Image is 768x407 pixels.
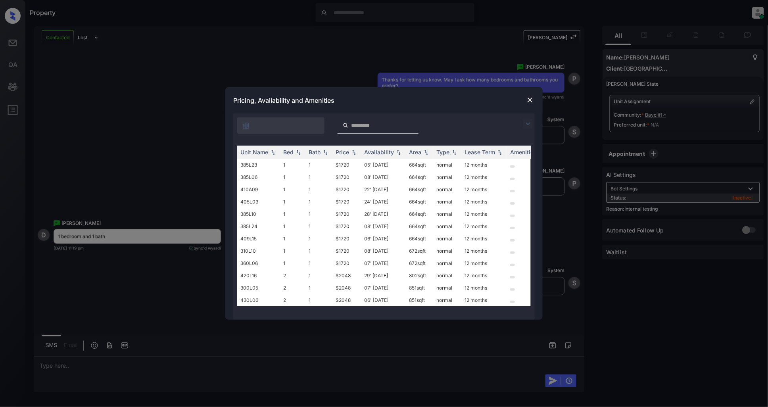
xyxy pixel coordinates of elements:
td: 08' [DATE] [361,245,406,257]
td: 1 [280,159,305,171]
td: 1 [280,171,305,183]
td: 664 sqft [406,159,433,171]
td: 409L15 [237,232,280,245]
td: 24' [DATE] [361,196,406,208]
div: Amenities [510,149,537,156]
td: $1720 [332,196,361,208]
td: normal [433,232,461,245]
img: icon-zuma [242,122,250,130]
img: sorting [450,150,458,155]
td: 07' [DATE] [361,257,406,269]
td: $2048 [332,294,361,306]
td: 12 months [461,171,507,183]
td: 310L10 [237,245,280,257]
td: 851 sqft [406,294,433,306]
img: sorting [422,150,430,155]
td: 1 [305,196,332,208]
img: sorting [496,150,504,155]
td: 12 months [461,294,507,306]
img: sorting [350,150,358,155]
td: $1720 [332,208,361,220]
td: 385L06 [237,171,280,183]
div: Area [409,149,421,156]
td: normal [433,196,461,208]
td: 1 [305,232,332,245]
td: 12 months [461,245,507,257]
td: 420L16 [237,269,280,282]
td: 1 [305,245,332,257]
td: normal [433,257,461,269]
div: Unit Name [240,149,268,156]
td: 664 sqft [406,208,433,220]
td: 22' [DATE] [361,183,406,196]
td: normal [433,171,461,183]
td: 851 sqft [406,282,433,294]
td: 405L03 [237,196,280,208]
td: 2 [280,282,305,294]
td: 12 months [461,220,507,232]
td: 28' [DATE] [361,208,406,220]
div: Price [336,149,349,156]
td: 05' [DATE] [361,159,406,171]
td: normal [433,159,461,171]
td: 300L05 [237,282,280,294]
td: 1 [305,208,332,220]
td: 2 [280,269,305,282]
td: 1 [305,294,332,306]
div: Bed [283,149,294,156]
td: 664 sqft [406,171,433,183]
td: 2 [280,294,305,306]
td: 1 [305,183,332,196]
td: 12 months [461,232,507,245]
td: $1720 [332,220,361,232]
td: $1720 [332,171,361,183]
td: 664 sqft [406,183,433,196]
td: 12 months [461,183,507,196]
td: 802 sqft [406,269,433,282]
div: Type [436,149,449,156]
div: Availability [364,149,394,156]
td: normal [433,245,461,257]
td: 1 [305,171,332,183]
td: 1 [280,257,305,269]
td: 664 sqft [406,220,433,232]
td: 410A09 [237,183,280,196]
td: 12 months [461,196,507,208]
td: 12 months [461,257,507,269]
td: 1 [305,220,332,232]
td: normal [433,220,461,232]
td: 1 [305,257,332,269]
td: $1720 [332,159,361,171]
td: normal [433,269,461,282]
td: 664 sqft [406,196,433,208]
td: 1 [280,232,305,245]
td: 1 [280,183,305,196]
td: $1720 [332,183,361,196]
td: 08' [DATE] [361,171,406,183]
td: 12 months [461,159,507,171]
img: icon-zuma [343,122,349,129]
td: 06' [DATE] [361,232,406,245]
td: 1 [305,282,332,294]
td: 1 [305,159,332,171]
td: 385L24 [237,220,280,232]
td: 12 months [461,282,507,294]
div: Bath [309,149,321,156]
td: 12 months [461,208,507,220]
td: normal [433,282,461,294]
td: 1 [280,208,305,220]
td: 29' [DATE] [361,269,406,282]
td: 1 [280,245,305,257]
td: $1720 [332,245,361,257]
img: sorting [294,150,302,155]
td: 360L06 [237,257,280,269]
td: 385L10 [237,208,280,220]
td: 672 sqft [406,245,433,257]
img: sorting [321,150,329,155]
td: 1 [280,196,305,208]
img: sorting [269,150,277,155]
td: normal [433,183,461,196]
td: $1720 [332,232,361,245]
td: 1 [280,220,305,232]
td: $2048 [332,269,361,282]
